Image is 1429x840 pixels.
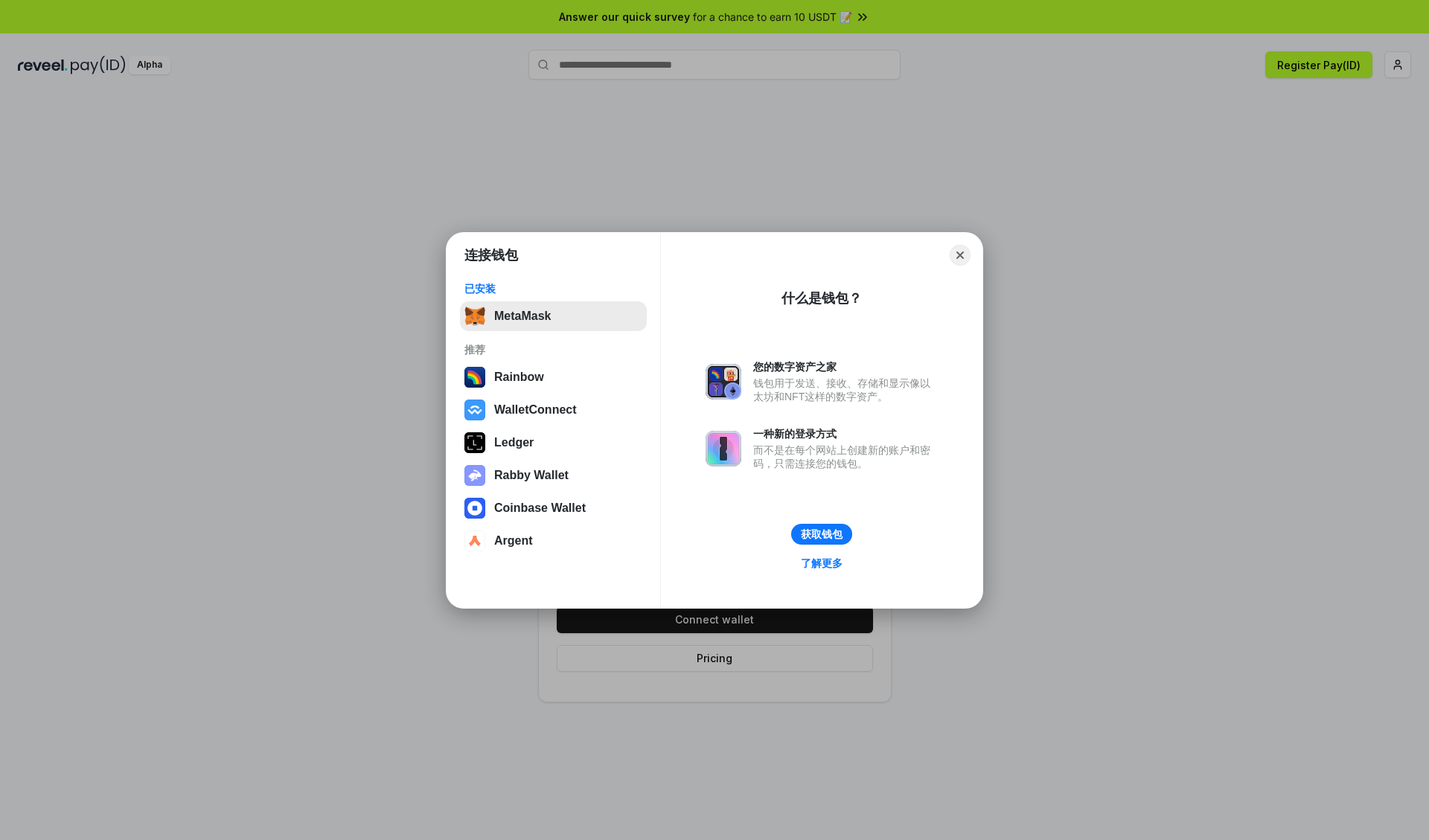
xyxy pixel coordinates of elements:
[753,443,938,470] div: 而不是在每个网站上创建新的账户和密码，只需连接您的钱包。
[460,493,647,523] button: Coinbase Wallet
[950,245,971,266] button: Close
[753,376,938,403] div: 钱包用于发送、接收、存储和显示像以太坊和NFT这样的数字资产。
[464,498,485,519] img: svg+xml,%3Csvg%20width%3D%2228%22%20height%3D%2228%22%20viewBox%3D%220%200%2028%2028%22%20fill%3D...
[460,395,647,425] button: WalletConnect
[464,530,485,551] img: svg+xml,%3Csvg%20width%3D%2228%22%20height%3D%2228%22%20viewBox%3D%220%200%2028%2028%22%20fill%3D...
[801,528,843,541] div: 获取钱包
[464,306,485,327] img: svg+xml,%3Csvg%20fill%3D%22none%22%20height%3D%2233%22%20viewBox%3D%220%200%2035%2033%22%20width%...
[460,428,647,458] button: Ledger
[464,343,642,356] div: 推荐
[791,524,852,545] button: 获取钱包
[801,557,843,570] div: 了解更多
[460,461,647,490] button: Rabby Wallet
[494,436,534,449] div: Ledger
[460,362,647,392] button: Rainbow
[753,360,938,373] div: 您的数字资产之家
[464,367,485,388] img: svg+xml,%3Csvg%20width%3D%22120%22%20height%3D%22120%22%20viewBox%3D%220%200%20120%20120%22%20fil...
[494,501,586,515] div: Coinbase Wallet
[792,554,851,573] a: 了解更多
[464,432,485,453] img: svg+xml,%3Csvg%20xmlns%3D%22http%3A%2F%2Fwww.w3.org%2F2000%2Fsvg%22%20width%3D%2228%22%20height%3...
[464,400,485,420] img: svg+xml,%3Csvg%20width%3D%2228%22%20height%3D%2228%22%20viewBox%3D%220%200%2028%2028%22%20fill%3D...
[706,364,741,400] img: svg+xml,%3Csvg%20xmlns%3D%22http%3A%2F%2Fwww.w3.org%2F2000%2Fsvg%22%20fill%3D%22none%22%20viewBox...
[464,246,518,264] h1: 连接钱包
[494,403,577,417] div: WalletConnect
[464,465,485,486] img: svg+xml,%3Csvg%20xmlns%3D%22http%3A%2F%2Fwww.w3.org%2F2000%2Fsvg%22%20fill%3D%22none%22%20viewBox...
[494,534,533,548] div: Argent
[494,371,544,384] div: Rainbow
[753,427,938,440] div: 一种新的登录方式
[494,469,569,482] div: Rabby Wallet
[460,526,647,556] button: Argent
[781,289,862,307] div: 什么是钱包？
[494,310,551,323] div: MetaMask
[464,282,642,295] div: 已安装
[706,431,741,467] img: svg+xml,%3Csvg%20xmlns%3D%22http%3A%2F%2Fwww.w3.org%2F2000%2Fsvg%22%20fill%3D%22none%22%20viewBox...
[460,301,647,331] button: MetaMask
